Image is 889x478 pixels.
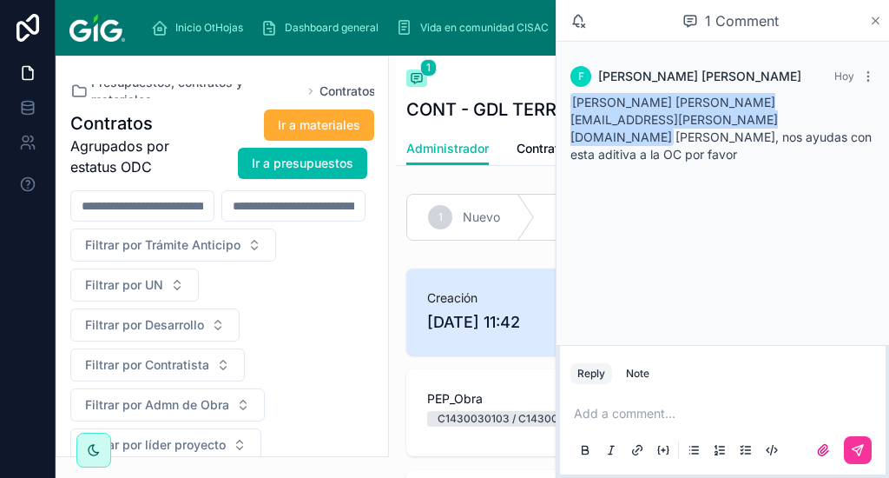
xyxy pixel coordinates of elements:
button: Ir a presupuestos [238,148,367,179]
button: Select Button [70,388,265,422]
div: Note [626,367,649,381]
span: [PERSON_NAME] [PERSON_NAME] [598,68,801,85]
span: F [578,70,584,83]
span: Creación [427,289,615,307]
a: Presupuestos, contratos y materiales [70,74,302,109]
span: Hoy [834,70,854,83]
button: Ir a materiales [264,110,374,141]
span: Agrupados por estatus ODC [70,136,193,177]
a: Inicio OtHojas [146,12,255,43]
a: Contratos [517,133,573,168]
span: [PERSON_NAME], nos ayudas con esta aditiva a la OC por favor [570,95,872,162]
span: Presupuestos, contratos y materiales [91,74,302,109]
div: C1430030103 / C1430030104 [438,411,590,427]
img: App logo [69,14,125,42]
a: Dashboard general [255,12,391,43]
button: Select Button [70,349,245,382]
div: scrollable content [139,9,781,47]
button: Select Button [70,309,240,342]
button: Select Button [70,269,199,302]
button: Note [619,363,656,384]
span: 1 Comment [705,10,779,31]
span: Filtrar por Trámite Anticipo [85,236,240,254]
span: Contratos [517,140,573,157]
span: Dashboard general [285,21,379,35]
a: Contratos [319,83,376,100]
span: Nuevo [463,209,500,226]
button: Select Button [70,229,276,262]
h1: CONT - GDL TERRENOS - [PERSON_NAME][GEOGRAPHIC_DATA] [406,97,748,122]
span: Administrador [406,140,489,157]
span: Vida en comunidad CISAC [420,21,549,35]
span: 1 [438,210,443,224]
button: 1 [406,70,427,90]
span: [PERSON_NAME] [PERSON_NAME][EMAIL_ADDRESS][PERSON_NAME][DOMAIN_NAME] [570,93,778,146]
span: Filtrar por UN [85,276,163,294]
span: Ir a presupuestos [252,155,353,172]
a: Vida en comunidad CISAC [391,12,583,43]
button: Reply [570,363,612,384]
h1: Contratos [70,111,193,136]
span: Ir a materiales [278,116,360,134]
span: Filtrar por Admn de Obra [85,396,229,414]
span: [DATE] 11:42 [427,310,615,335]
a: Administrador [406,133,489,166]
span: PEP_Obra [427,390,615,408]
span: Filtrar por Desarrollo [85,316,204,334]
span: 1 [420,59,437,76]
span: Inicio OtHojas [175,21,243,35]
button: Select Button [70,428,261,461]
span: Filtrar por líder proyecto [85,436,226,454]
span: Filtrar por Contratista [85,356,209,374]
